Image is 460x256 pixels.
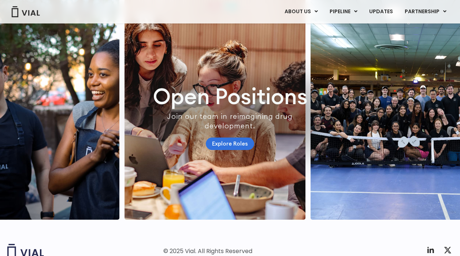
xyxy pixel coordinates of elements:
[324,6,363,18] a: PIPELINEMenu Toggle
[279,6,323,18] a: ABOUT USMenu Toggle
[399,6,452,18] a: PARTNERSHIPMenu Toggle
[206,138,254,150] a: Explore Roles
[11,6,40,17] img: Vial Logo
[363,6,398,18] a: UPDATES
[163,247,252,255] div: © 2025 Vial. All Rights Reserved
